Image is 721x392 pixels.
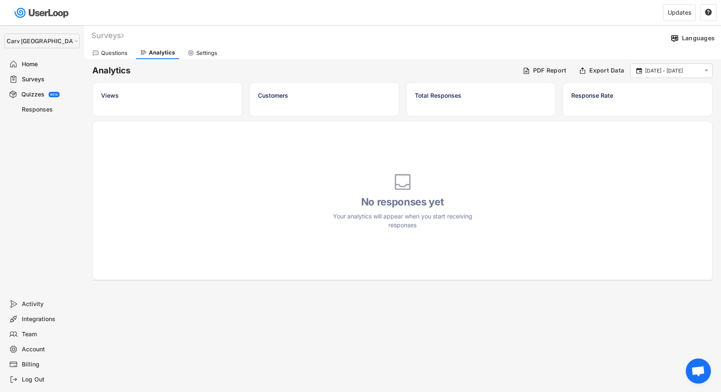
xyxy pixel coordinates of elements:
[705,8,712,16] text: 
[258,91,390,100] div: Customers
[22,345,77,353] div: Account
[92,65,516,76] h6: Analytics
[703,67,710,74] button: 
[670,34,679,43] img: Language%20Icon.svg
[645,67,700,75] input: Select Date Range
[22,300,77,308] div: Activity
[22,315,77,323] div: Integrations
[668,10,691,16] div: Updates
[22,60,77,68] div: Home
[327,196,478,208] h4: No responses yet
[91,31,124,40] div: Surveys
[22,106,77,114] div: Responses
[101,91,234,100] div: Views
[686,358,711,384] div: Open chat
[327,212,478,229] div: Your analytics will appear when you start receiving responses
[50,93,58,96] div: BETA
[196,49,217,57] div: Settings
[705,9,712,16] button: 
[571,91,704,100] div: Response Rate
[635,67,643,75] button: 
[682,34,715,42] div: Languages
[22,376,77,384] div: Log Out
[13,4,72,21] img: userloop-logo-01.svg
[415,91,547,100] div: Total Responses
[636,67,642,74] text: 
[149,49,175,56] div: Analytics
[21,91,44,99] div: Quizzes
[589,67,624,74] div: Export Data
[533,67,567,74] div: PDF Report
[22,75,77,83] div: Surveys
[705,67,708,74] text: 
[22,330,77,338] div: Team
[101,49,128,57] div: Questions
[22,361,77,369] div: Billing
